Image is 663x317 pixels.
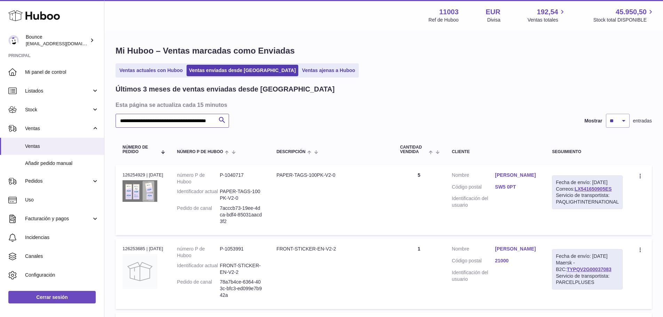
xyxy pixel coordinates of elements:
[495,172,538,179] a: [PERSON_NAME]
[616,7,647,17] span: 45.950,50
[593,7,655,23] a: 45.950,50 Stock total DISPONIBLE
[220,172,263,185] dd: P-1040717
[25,160,99,167] span: Añadir pedido manual
[25,125,92,132] span: Ventas
[25,69,99,76] span: Mi panel de control
[8,291,96,303] a: Cerrar sesión
[633,118,652,124] span: entradas
[25,197,99,203] span: Uso
[177,279,220,299] dt: Pedido de canal
[439,7,459,17] strong: 11003
[220,205,263,225] dd: 7acccb73-19ee-4dca-bdf4-85031aacd3f2
[495,257,538,264] a: 21000
[452,269,495,283] dt: Identificación del usuario
[575,186,612,192] a: LX541650905ES
[116,85,334,94] h2: Últimos 3 meses de ventas enviadas desde [GEOGRAPHIC_DATA]
[276,172,386,179] div: PAPER-TAGS-100PK-V2-0
[25,143,99,150] span: Ventas
[452,246,495,254] dt: Nombre
[452,257,495,266] dt: Código postal
[116,101,650,109] h3: Esta página se actualiza cada 15 minutos
[452,195,495,208] dt: Identificación del usuario
[8,35,19,46] img: internalAdmin-11003@internal.huboo.com
[123,145,157,154] span: Número de pedido
[528,17,566,23] span: Ventas totales
[556,179,619,186] div: Fecha de envío: [DATE]
[187,65,298,76] a: Ventas enviadas desde [GEOGRAPHIC_DATA]
[528,7,566,23] a: 192,54 Ventas totales
[220,188,263,201] dd: PAPER-TAGS-100PK-V2-0
[116,45,652,56] h1: Mi Huboo – Ventas marcadas como Enviadas
[556,192,619,205] div: Servicio de transportista: PAQLIGHTINTERNATIONAL
[220,262,263,276] dd: FRONT-STICKER-EN-V2-2
[25,272,99,278] span: Configuración
[552,150,623,154] div: Seguimiento
[26,34,88,47] div: Bounce
[567,267,611,272] a: TYPQV2G00037083
[25,234,99,241] span: Incidencias
[25,106,92,113] span: Stock
[452,184,495,192] dt: Código postal
[25,215,92,222] span: Facturación y pagos
[552,175,623,209] div: Correos:
[452,172,495,180] dt: Nombre
[495,246,538,252] a: [PERSON_NAME]
[25,88,92,94] span: Listados
[393,165,445,235] td: 5
[486,7,500,17] strong: EUR
[452,150,538,154] div: Cliente
[276,150,305,154] span: Descripción
[177,188,220,201] dt: Identificador actual
[556,273,619,286] div: Servicio de transportista: PARCELPLUSES
[177,172,220,185] dt: número P de Huboo
[552,249,623,290] div: Maersk - B2C:
[177,262,220,276] dt: Identificador actual
[177,150,223,154] span: número P de Huboo
[25,253,99,260] span: Canales
[123,172,163,178] div: 126254929 | [DATE]
[393,239,445,309] td: 1
[177,246,220,259] dt: número P de Huboo
[276,246,386,252] div: FRONT-STICKER-EN-V2-2
[400,145,427,154] span: Cantidad vendida
[220,279,263,299] dd: 78a7b4ce-6364-403c-bfc3-ed099e7b942a
[26,41,102,46] span: [EMAIL_ADDRESS][DOMAIN_NAME]
[593,17,655,23] span: Stock total DISPONIBLE
[220,246,263,259] dd: P-1053991
[584,118,602,124] label: Mostrar
[177,205,220,225] dt: Pedido de canal
[300,65,358,76] a: Ventas ajenas a Huboo
[495,184,538,190] a: SW5 0PT
[123,254,157,289] img: no-photo.jpg
[117,65,185,76] a: Ventas actuales con Huboo
[556,253,619,260] div: Fecha de envío: [DATE]
[487,17,500,23] div: Divisa
[25,178,92,184] span: Pedidos
[123,180,157,202] img: 1744033642.png
[537,7,558,17] span: 192,54
[428,17,458,23] div: Ref de Huboo
[123,246,163,252] div: 126253685 | [DATE]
